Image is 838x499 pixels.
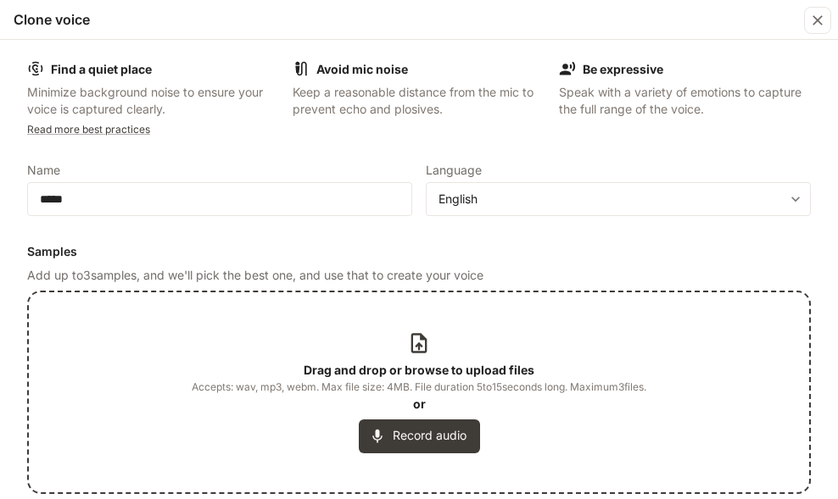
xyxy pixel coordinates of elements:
a: Read more best practices [27,123,150,136]
button: Record audio [359,419,480,453]
h5: Clone voice [14,10,90,29]
b: Be expressive [583,62,663,76]
p: Speak with a variety of emotions to capture the full range of the voice. [559,84,811,118]
b: Find a quiet place [51,62,152,76]
div: English [439,191,783,208]
p: Keep a reasonable distance from the mic to prevent echo and plosives. [293,84,545,118]
b: or [413,396,426,411]
b: Avoid mic noise [316,62,408,76]
h6: Samples [27,243,811,260]
div: English [427,191,810,208]
b: Drag and drop or browse to upload files [304,363,534,377]
span: Accepts: wav, mp3, webm. Max file size: 4MB. File duration 5 to 15 seconds long. Maximum 3 files. [192,379,646,396]
p: Add up to 3 samples, and we'll pick the best one, and use that to create your voice [27,267,811,284]
p: Name [27,164,60,176]
p: Language [426,164,482,176]
p: Minimize background noise to ensure your voice is captured clearly. [27,84,279,118]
